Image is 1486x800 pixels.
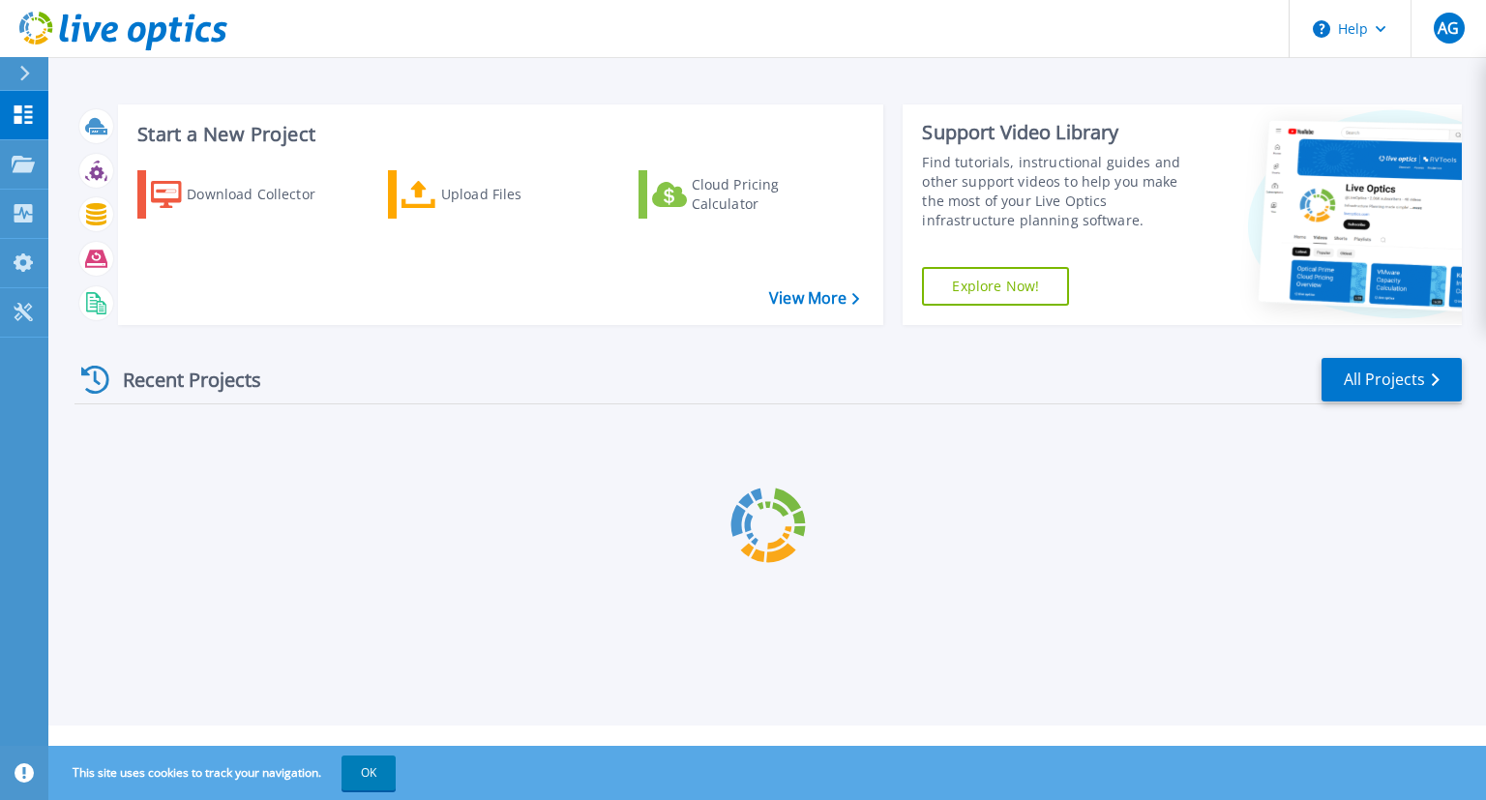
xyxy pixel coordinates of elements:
[1438,20,1459,36] span: AG
[388,170,604,219] a: Upload Files
[922,267,1069,306] a: Explore Now!
[922,153,1203,230] div: Find tutorials, instructional guides and other support videos to help you make the most of your L...
[1322,358,1462,401] a: All Projects
[53,756,396,790] span: This site uses cookies to track your navigation.
[137,170,353,219] a: Download Collector
[922,120,1203,145] div: Support Video Library
[187,175,342,214] div: Download Collector
[137,124,859,145] h3: Start a New Project
[692,175,847,214] div: Cloud Pricing Calculator
[769,289,859,308] a: View More
[441,175,596,214] div: Upload Files
[639,170,854,219] a: Cloud Pricing Calculator
[74,356,287,403] div: Recent Projects
[342,756,396,790] button: OK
